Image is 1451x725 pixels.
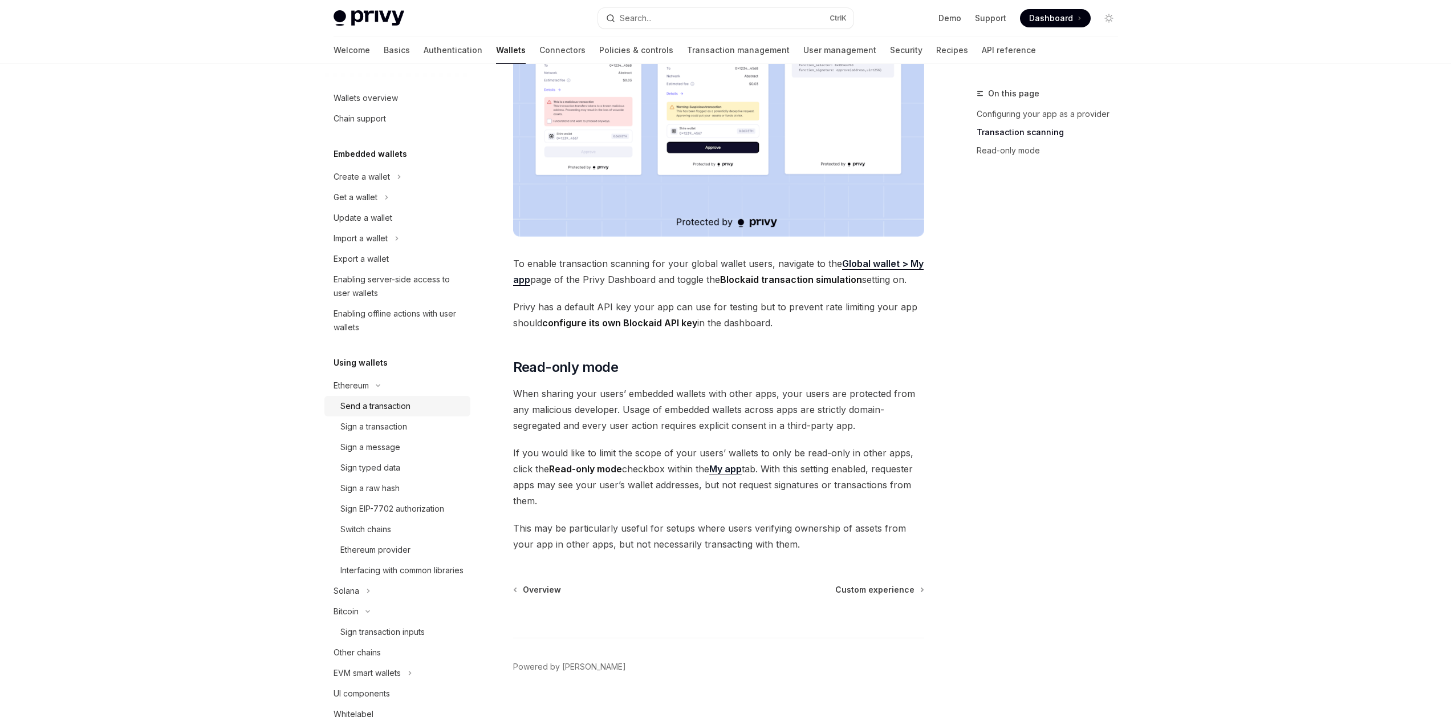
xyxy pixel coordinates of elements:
span: When sharing your users’ embedded wallets with other apps, your users are protected from any mali... [513,386,924,434]
a: User management [803,37,876,64]
div: Sign EIP-7702 authorization [340,502,444,516]
a: Sign a transaction [324,416,470,437]
div: EVM smart wallets [334,666,401,680]
h5: Embedded wallets [334,147,407,161]
span: Dashboard [1029,13,1073,24]
a: Sign typed data [324,457,470,478]
a: Powered by [PERSON_NAME] [513,661,626,673]
strong: configure its own Blockaid API key [542,317,697,329]
span: This may be particularly useful for setups where users verifying ownership of assets from your ap... [513,520,924,552]
a: My app [709,463,742,475]
a: Connectors [539,37,586,64]
a: Authentication [424,37,482,64]
h5: Using wallets [334,356,388,370]
a: Welcome [334,37,370,64]
div: Sign a transaction [340,420,407,434]
a: Support [975,13,1006,24]
a: Sign transaction inputs [324,622,470,642]
div: Enabling server-side access to user wallets [334,273,464,300]
a: UI components [324,683,470,704]
a: Whitelabel [324,704,470,724]
div: Enabling offline actions with user wallets [334,307,464,334]
div: Other chains [334,646,381,659]
a: Wallets [496,37,526,64]
a: Security [890,37,922,64]
a: Sign a message [324,437,470,457]
span: If you would like to limit the scope of your users’ wallets to only be read-only in other apps, c... [513,445,924,509]
div: Sign typed data [340,461,400,475]
div: Sign transaction inputs [340,625,425,639]
a: Wallets overview [324,88,470,108]
strong: Read-only mode [549,463,622,475]
span: Overview [523,584,561,596]
div: Chain support [334,112,386,125]
div: Import a wallet [334,232,388,245]
div: Bitcoin [334,605,359,618]
div: Send a transaction [340,399,410,413]
span: To enable transaction scanning for your global wallet users, navigate to the page of the Privy Da... [513,256,924,287]
strong: My app [709,463,742,475]
a: Basics [384,37,410,64]
a: API reference [982,37,1036,64]
a: Recipes [936,37,968,64]
a: Ethereum provider [324,540,470,560]
span: Ctrl K [830,14,847,23]
div: Interfacing with common libraries [340,564,464,577]
div: Sign a message [340,440,400,454]
a: Configuring your app as a provider [977,105,1127,123]
a: Dashboard [1020,9,1091,27]
div: Export a wallet [334,252,389,266]
span: On this page [988,87,1039,100]
a: Custom experience [835,584,923,596]
a: Send a transaction [324,396,470,416]
div: Ethereum [334,379,369,392]
a: Switch chains [324,519,470,540]
a: Overview [514,584,561,596]
a: Sign EIP-7702 authorization [324,499,470,519]
div: Sign a raw hash [340,481,400,495]
div: UI components [334,687,390,700]
a: Transaction scanning [977,123,1127,141]
a: Demo [938,13,961,24]
div: Switch chains [340,523,391,536]
span: Read-only mode [513,358,619,376]
span: Privy has a default API key your app can use for testing but to prevent rate limiting your app sh... [513,299,924,331]
a: Transaction management [687,37,790,64]
a: Global wallet > My app [513,258,924,286]
span: Custom experience [835,584,915,596]
div: Update a wallet [334,211,392,225]
div: Whitelabel [334,707,373,721]
div: Get a wallet [334,191,377,204]
a: Update a wallet [324,208,470,228]
a: Enabling offline actions with user wallets [324,303,470,338]
div: Ethereum provider [340,543,410,557]
a: Sign a raw hash [324,478,470,499]
div: Search... [620,11,652,25]
a: Other chains [324,642,470,663]
button: Search...CtrlK [598,8,853,29]
a: Enabling server-side access to user wallets [324,269,470,303]
strong: Blockaid transaction simulation [720,274,862,285]
div: Wallets overview [334,91,398,105]
a: Export a wallet [324,249,470,269]
div: Create a wallet [334,170,390,184]
a: Chain support [324,108,470,129]
button: Toggle dark mode [1100,9,1118,27]
a: Policies & controls [599,37,673,64]
img: light logo [334,10,404,26]
a: Interfacing with common libraries [324,560,470,581]
div: Solana [334,584,359,598]
a: Read-only mode [977,141,1127,160]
